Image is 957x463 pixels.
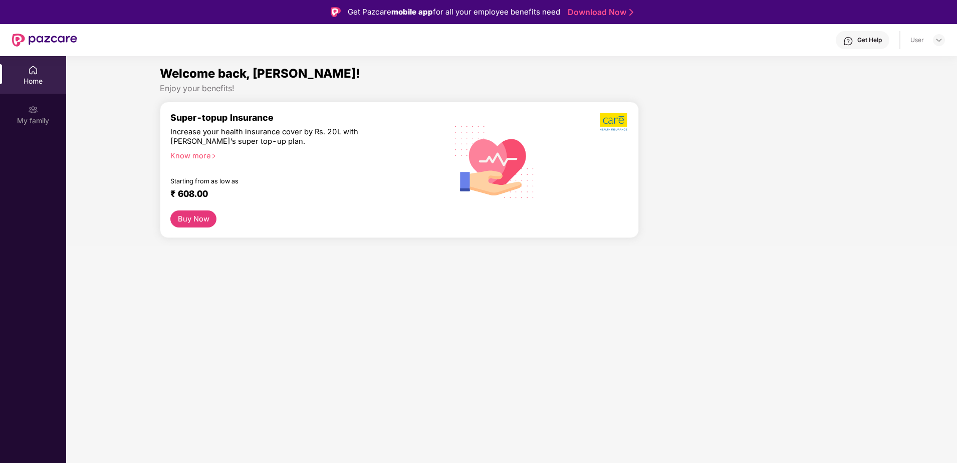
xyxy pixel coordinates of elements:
[170,188,427,200] div: ₹ 608.00
[447,113,543,210] img: svg+xml;base64,PHN2ZyB4bWxucz0iaHR0cDovL3d3dy53My5vcmcvMjAwMC9zdmciIHhtbG5zOnhsaW5rPSJodHRwOi8vd3...
[629,7,633,18] img: Stroke
[12,34,77,47] img: New Pazcare Logo
[170,112,437,123] div: Super-topup Insurance
[568,7,630,18] a: Download Now
[160,83,863,94] div: Enjoy your benefits!
[211,153,216,159] span: right
[391,7,433,17] strong: mobile app
[170,127,394,147] div: Increase your health insurance cover by Rs. 20L with [PERSON_NAME]’s super top-up plan.
[910,36,924,44] div: User
[28,65,38,75] img: svg+xml;base64,PHN2ZyBpZD0iSG9tZSIgeG1sbnM9Imh0dHA6Ly93d3cudzMub3JnLzIwMDAvc3ZnIiB3aWR0aD0iMjAiIG...
[600,112,628,131] img: b5dec4f62d2307b9de63beb79f102df3.png
[160,66,360,81] span: Welcome back, [PERSON_NAME]!
[348,6,560,18] div: Get Pazcare for all your employee benefits need
[935,36,943,44] img: svg+xml;base64,PHN2ZyBpZD0iRHJvcGRvd24tMzJ4MzIiIHhtbG5zPSJodHRwOi8vd3d3LnczLm9yZy8yMDAwL3N2ZyIgd2...
[843,36,853,46] img: svg+xml;base64,PHN2ZyBpZD0iSGVscC0zMngzMiIgeG1sbnM9Imh0dHA6Ly93d3cudzMub3JnLzIwMDAvc3ZnIiB3aWR0aD...
[28,105,38,115] img: svg+xml;base64,PHN2ZyB3aWR0aD0iMjAiIGhlaWdodD0iMjAiIHZpZXdCb3g9IjAgMCAyMCAyMCIgZmlsbD0ibm9uZSIgeG...
[170,210,216,228] button: Buy Now
[857,36,882,44] div: Get Help
[170,177,395,184] div: Starting from as low as
[170,151,431,158] div: Know more
[331,7,341,17] img: Logo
